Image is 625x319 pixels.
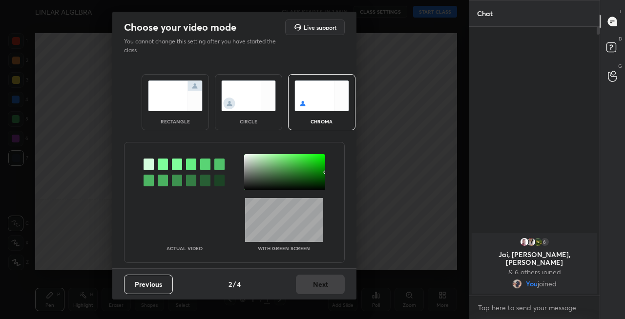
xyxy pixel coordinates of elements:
[540,237,550,247] div: 6
[167,246,203,251] p: Actual Video
[258,246,310,251] p: With green screen
[237,279,241,289] h4: 4
[294,80,349,111] img: chromaScreenIcon.c19ab0a0.svg
[469,0,500,26] p: Chat
[526,280,538,288] span: You
[520,237,529,247] img: 3
[304,24,336,30] h5: Live support
[469,231,600,296] div: grid
[538,280,557,288] span: joined
[229,279,232,289] h4: 2
[233,279,236,289] h4: /
[478,268,591,276] p: & 6 others joined
[221,80,276,111] img: circleScreenIcon.acc0effb.svg
[619,8,622,15] p: T
[124,21,236,34] h2: Choose your video mode
[478,251,591,266] p: Jai, [PERSON_NAME], [PERSON_NAME]
[229,119,268,124] div: circle
[512,279,522,289] img: 1400c990764a43aca6cb280cd9c2ba30.jpg
[302,119,341,124] div: chroma
[156,119,195,124] div: rectangle
[526,237,536,247] img: aa16952dc8e944e3a09114db1205cc1f.jpg
[148,80,203,111] img: normalScreenIcon.ae25ed63.svg
[124,275,173,294] button: Previous
[618,62,622,70] p: G
[619,35,622,42] p: D
[533,237,543,247] img: a42d542e65be4f44a9671e32a93e1c1c.jpg
[124,37,282,55] p: You cannot change this setting after you have started the class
